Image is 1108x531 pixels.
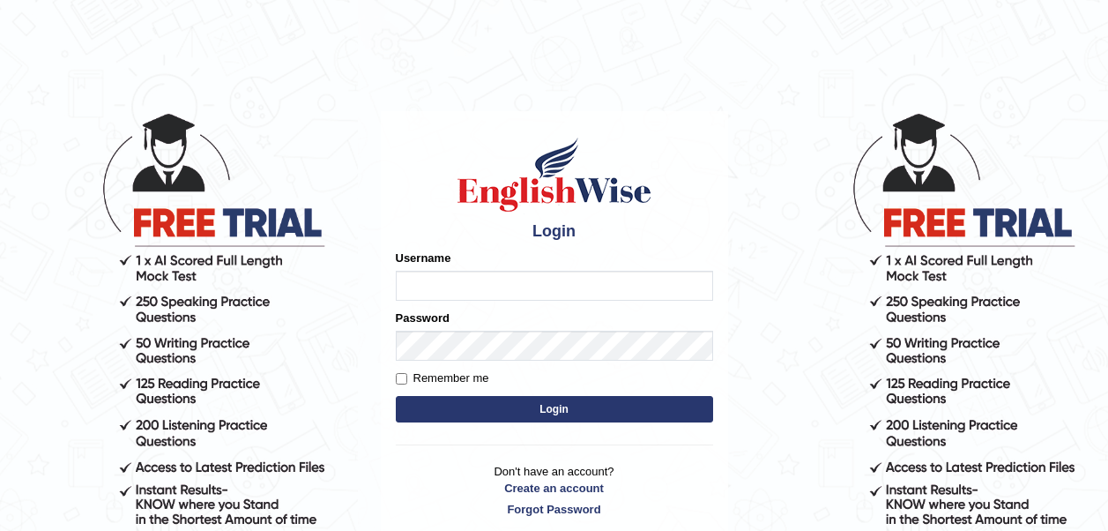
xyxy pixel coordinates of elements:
[396,250,451,266] label: Username
[396,370,489,387] label: Remember me
[396,463,713,518] p: Don't have an account?
[396,480,713,497] a: Create an account
[396,223,713,241] h4: Login
[396,310,450,326] label: Password
[396,396,713,423] button: Login
[396,373,407,385] input: Remember me
[454,135,655,214] img: Logo of English Wise sign in for intelligent practice with AI
[396,501,713,518] a: Forgot Password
